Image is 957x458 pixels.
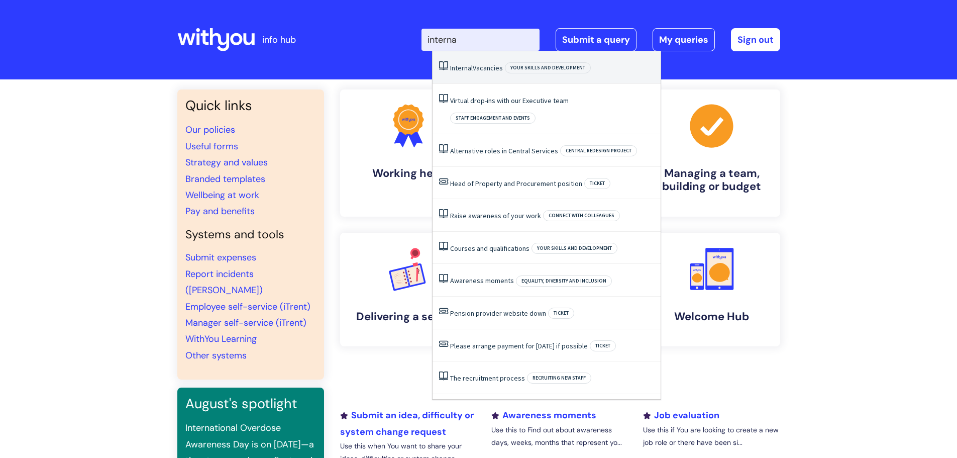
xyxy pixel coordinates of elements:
[421,28,780,51] div: | -
[543,210,620,221] span: Connect with colleagues
[185,396,316,412] h3: August's spotlight
[185,140,238,152] a: Useful forms
[505,62,591,73] span: Your skills and development
[643,409,719,421] a: Job evaluation
[340,233,477,346] a: Delivering a service
[450,309,546,318] a: Pension provider website down
[340,409,474,437] a: Submit an idea, difficulty or system change request
[731,28,780,51] a: Sign out
[262,32,296,48] p: info hub
[185,317,306,329] a: Manager self-service (iTrent)
[450,374,525,383] a: The recruitment process
[450,63,503,72] a: InternalVacancies
[348,167,469,180] h4: Working here
[450,179,582,188] a: Head of Property and Procurement position
[516,276,612,287] span: Equality, Diversity and Inclusion
[644,89,780,217] a: Managing a team, building or budget
[348,310,469,323] h4: Delivering a service
[185,124,235,136] a: Our policies
[450,341,588,350] a: Please arrange payment for [DATE] if possible
[531,243,617,254] span: Your skills and development
[185,156,268,168] a: Strategy and values
[450,96,569,105] a: Virtual drop-ins with our Executive team
[450,211,541,220] a: Raise awareness of your work
[450,244,529,253] a: Courses and qualifications
[185,268,263,296] a: Report incidents ([PERSON_NAME])
[185,349,247,361] a: Other systems
[340,379,780,397] h2: Recently added or updated
[185,301,310,313] a: Employee self-service (iTrent)
[185,189,259,201] a: Wellbeing at work
[644,233,780,346] a: Welcome Hub
[548,308,574,319] span: Ticket
[527,373,591,384] span: Recruiting new staff
[185,98,316,114] h3: Quick links
[185,228,316,242] h4: Systems and tools
[560,145,637,156] span: Central redesign project
[652,310,772,323] h4: Welcome Hub
[584,178,610,189] span: Ticket
[652,167,772,194] h4: Managing a team, building or budget
[450,63,473,72] span: Internal
[653,28,715,51] a: My queries
[450,113,536,124] span: Staff engagement and events
[491,409,596,421] a: Awareness moments
[421,29,540,51] input: Search
[450,276,514,285] a: Awareness moments
[450,146,558,155] a: Alternative roles in Central Services
[643,424,780,449] p: Use this if You are looking to create a new job role or there have been si...
[340,89,477,217] a: Working here
[185,333,257,345] a: WithYou Learning
[185,251,256,263] a: Submit expenses
[556,28,636,51] a: Submit a query
[185,173,265,185] a: Branded templates
[185,205,255,217] a: Pay and benefits
[590,340,616,351] span: Ticket
[491,424,628,449] p: Use this to Find out about awareness days, weeks, months that represent yo...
